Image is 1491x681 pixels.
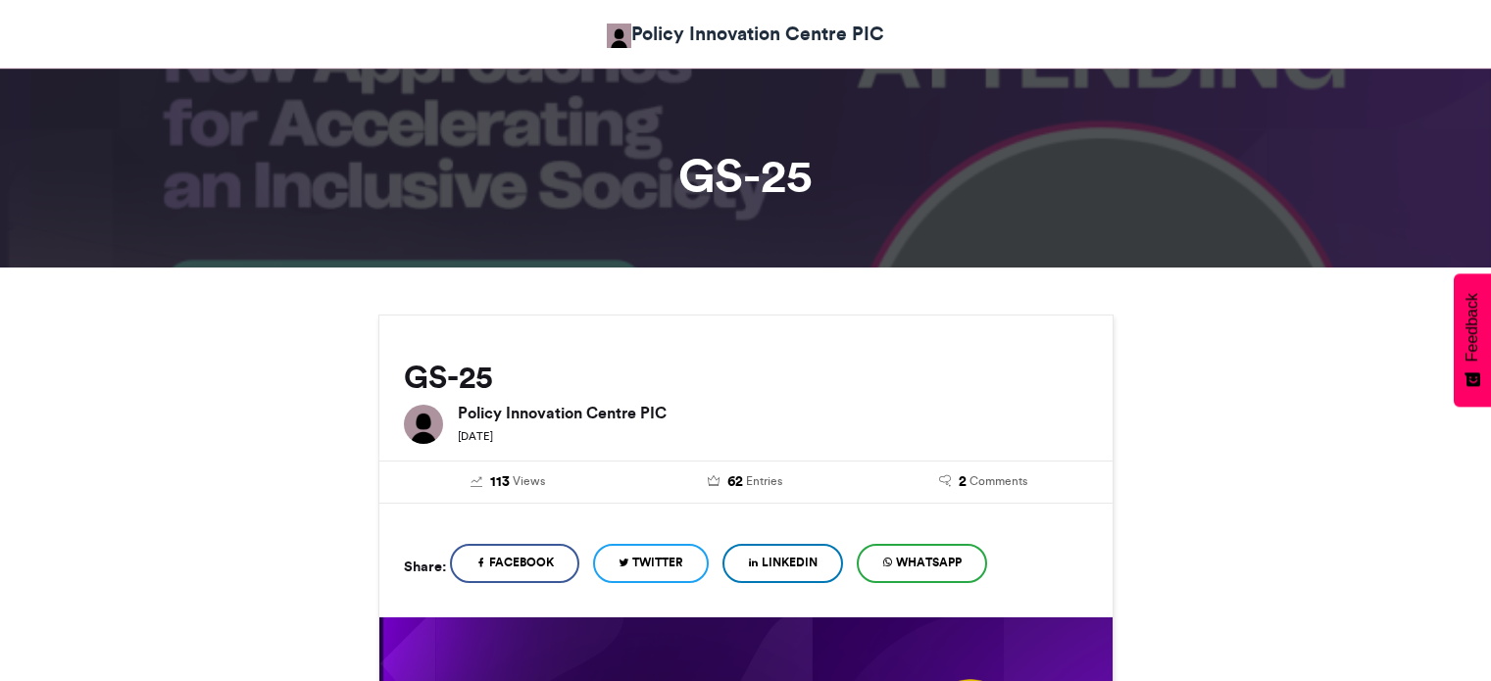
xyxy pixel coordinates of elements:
a: WhatsApp [857,544,987,583]
span: Twitter [632,554,683,571]
span: Entries [746,472,782,490]
span: Views [513,472,545,490]
small: [DATE] [458,429,493,443]
span: 113 [490,471,510,493]
span: LinkedIn [762,554,818,571]
h1: GS-25 [202,152,1290,199]
a: 113 Views [404,471,613,493]
h6: Policy Innovation Centre PIC [458,405,1088,420]
span: 62 [727,471,743,493]
span: 2 [959,471,967,493]
h5: Share: [404,554,446,579]
span: Comments [969,472,1027,490]
a: LinkedIn [722,544,843,583]
span: Facebook [489,554,554,571]
a: Twitter [593,544,709,583]
img: Policy Innovation Centre PIC [607,24,631,48]
a: 2 Comments [879,471,1088,493]
a: Policy Innovation Centre PIC [607,20,884,48]
a: Facebook [450,544,579,583]
span: WhatsApp [896,554,962,571]
h2: GS-25 [404,360,1088,395]
a: 62 Entries [641,471,850,493]
button: Feedback - Show survey [1454,273,1491,407]
img: Policy Innovation Centre PIC [404,405,443,444]
span: Feedback [1464,293,1481,362]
